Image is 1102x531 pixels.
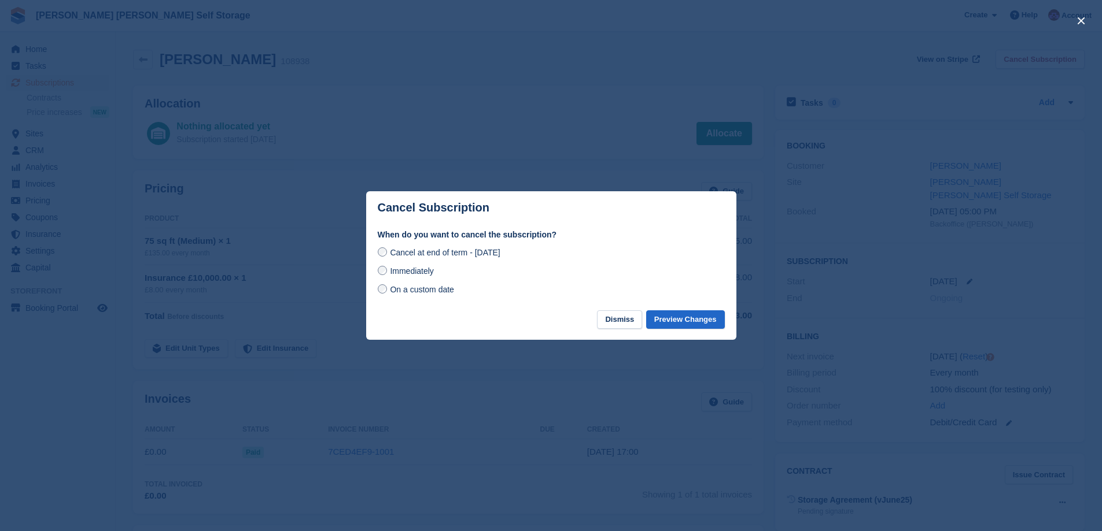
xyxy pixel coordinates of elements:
input: Cancel at end of term - [DATE] [378,247,387,257]
span: Cancel at end of term - [DATE] [390,248,500,257]
label: When do you want to cancel the subscription? [378,229,725,241]
input: Immediately [378,266,387,275]
input: On a custom date [378,284,387,294]
span: Immediately [390,266,433,276]
span: On a custom date [390,285,454,294]
button: close [1072,12,1090,30]
button: Dismiss [597,310,642,329]
button: Preview Changes [646,310,725,329]
p: Cancel Subscription [378,201,489,214]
